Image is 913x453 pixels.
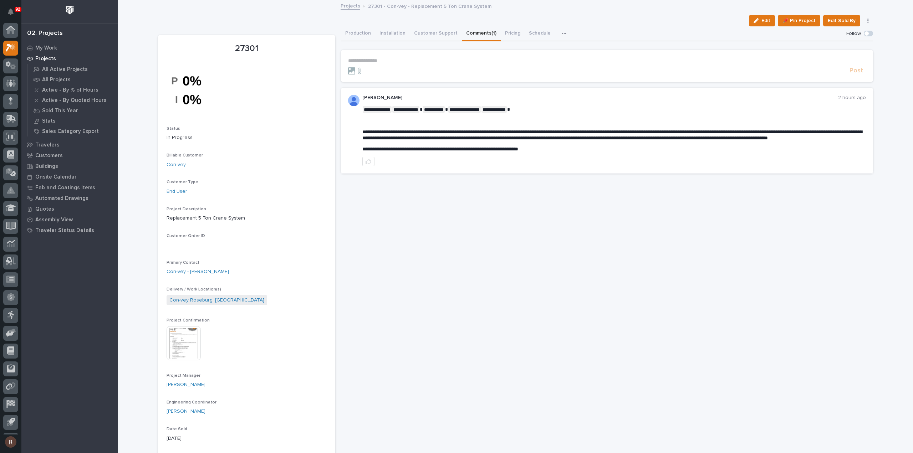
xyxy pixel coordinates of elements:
p: 27301 - Con-vey - Replacement 5 Ton Crane System [368,2,491,10]
p: Stats [42,118,56,124]
span: Status [167,127,180,131]
button: Edit Sold By [823,15,860,26]
a: End User [167,188,187,195]
p: Quotes [35,206,54,212]
a: Con-vey - [PERSON_NAME] [167,268,229,276]
img: E7gbkCzklcVFdsq5jTWUrlyg3KCeM-Ys555mqH1JSbc [167,66,220,115]
span: Project Description [167,207,206,211]
a: Projects [341,1,360,10]
div: 02. Projects [27,30,63,37]
span: Project Confirmation [167,318,210,323]
p: Onsite Calendar [35,174,77,180]
a: Automated Drawings [21,193,118,204]
button: Schedule [525,26,555,41]
a: All Active Projects [27,64,118,74]
button: Customer Support [410,26,462,41]
a: Assembly View [21,214,118,225]
p: Projects [35,56,56,62]
a: Fab and Coatings Items [21,182,118,193]
a: My Work [21,42,118,53]
button: like this post [362,157,374,166]
p: My Work [35,45,57,51]
a: Active - By Quoted Hours [27,95,118,105]
a: Travelers [21,139,118,150]
p: Active - By % of Hours [42,87,98,93]
p: [PERSON_NAME] [362,95,838,101]
span: Edit Sold By [828,16,856,25]
p: In Progress [167,134,327,141]
a: Sales Category Export [27,126,118,136]
p: Customers [35,153,63,159]
a: Con-vey [167,161,186,169]
span: Customer Order ID [167,234,205,238]
img: Workspace Logo [63,4,76,17]
a: Buildings [21,161,118,171]
span: Project Manager [167,374,200,378]
span: Billable Customer [167,153,203,158]
button: Production [341,26,375,41]
p: Replacement 5 Ton Crane System [167,215,327,222]
a: Con-vey Roseburg, [GEOGRAPHIC_DATA] [169,297,264,304]
a: Sold This Year [27,105,118,115]
p: Sales Category Export [42,128,99,135]
p: Assembly View [35,217,73,223]
p: Travelers [35,142,60,148]
span: 📌 Pin Project [782,16,816,25]
span: Post [850,67,863,75]
a: Stats [27,116,118,126]
a: [PERSON_NAME] [167,408,205,415]
span: Customer Type [167,180,198,184]
a: Traveler Status Details [21,225,118,236]
span: Delivery / Work Location(s) [167,287,221,292]
button: Edit [749,15,775,26]
button: users-avatar [3,434,18,449]
a: [PERSON_NAME] [167,381,205,388]
a: Customers [21,150,118,161]
a: All Projects [27,74,118,84]
p: Automated Drawings [35,195,88,202]
span: Date Sold [167,427,187,431]
p: [DATE] [167,435,327,442]
p: Traveler Status Details [35,227,94,234]
button: 📌 Pin Project [778,15,820,26]
img: AD5-WCmqz5_Kcnfb-JNJs0Fv3qBS0Jz1bxG2p1UShlkZ8J-3JKvvASxRW6Lr0wxC8O3POQnnEju8qItGG9E5Uxbglh-85Yquq... [348,95,359,106]
span: Edit [761,17,770,24]
span: Engineering Coordinator [167,400,216,405]
p: Sold This Year [42,108,78,114]
p: Fab and Coatings Items [35,185,95,191]
p: Buildings [35,163,58,170]
p: - [167,241,327,249]
a: Quotes [21,204,118,214]
a: Active - By % of Hours [27,85,118,95]
p: All Projects [42,77,71,83]
a: Projects [21,53,118,64]
p: Follow [846,31,861,37]
p: 92 [16,7,20,12]
div: Notifications92 [9,9,18,20]
a: Onsite Calendar [21,171,118,182]
p: 2 hours ago [838,95,866,101]
button: Comments (1) [462,26,501,41]
button: Pricing [501,26,525,41]
button: Installation [375,26,410,41]
p: Active - By Quoted Hours [42,97,107,104]
p: All Active Projects [42,66,88,73]
span: Primary Contact [167,261,199,265]
p: 27301 [167,43,327,54]
button: Notifications [3,4,18,19]
button: Post [847,67,866,75]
